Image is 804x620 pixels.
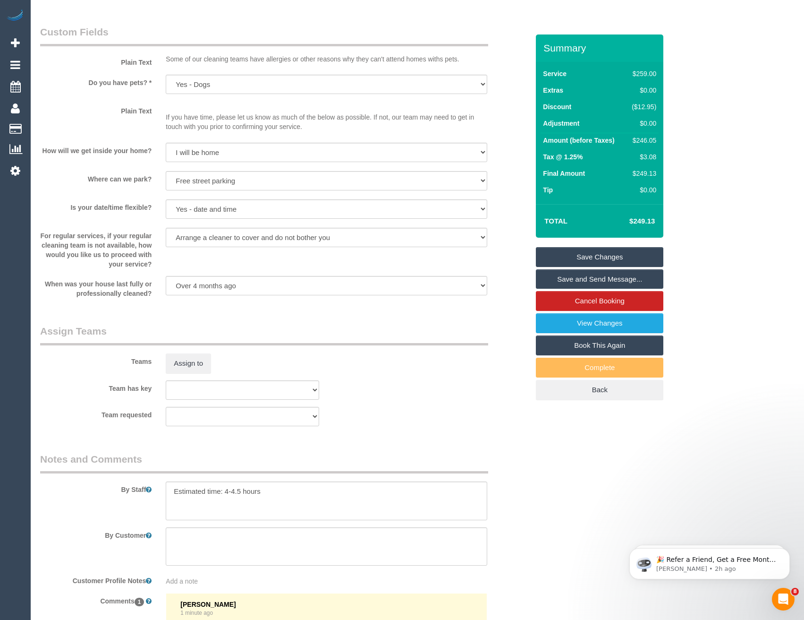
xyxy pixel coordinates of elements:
p: Message from Ellie, sent 2h ago [41,36,163,45]
label: Team requested [33,407,159,420]
a: Back [536,380,663,400]
div: $259.00 [628,69,657,78]
h4: $249.13 [601,217,655,225]
label: Teams [33,353,159,366]
a: View Changes [536,313,663,333]
div: $249.13 [628,169,657,178]
h3: Summary [543,43,659,53]
label: Customer Profile Notes [33,573,159,586]
label: Tip [543,185,553,195]
label: Service [543,69,567,78]
iframe: Intercom live chat [772,588,795,611]
legend: Notes and Comments [40,452,488,474]
legend: Assign Teams [40,324,488,345]
label: Team has key [33,380,159,393]
span: Add a note [166,577,198,585]
span: 1 [135,598,144,606]
span: 8 [791,588,799,595]
label: How will we get inside your home? [33,143,159,155]
label: Plain Text [33,103,159,116]
label: Is your date/time flexible? [33,199,159,212]
a: Cancel Booking [536,291,663,311]
a: Save Changes [536,247,663,267]
a: Save and Send Message... [536,269,663,289]
label: Tax @ 1.25% [543,152,583,162]
button: Assign to [166,353,211,373]
span: [PERSON_NAME] [180,601,236,608]
div: $3.08 [628,152,657,162]
label: When was your house last fully or professionally cleaned? [33,276,159,298]
a: 1 minute ago [180,610,213,616]
strong: Total [544,217,567,225]
span: 🎉 Refer a Friend, Get a Free Month! 🎉 Love Automaid? Share the love! When you refer a friend who ... [41,27,161,129]
label: By Customer [33,527,159,540]
label: Comments [33,593,159,606]
img: Automaid Logo [6,9,25,23]
label: Extras [543,86,563,95]
div: $246.05 [628,136,657,145]
label: Final Amount [543,169,585,178]
legend: Custom Fields [40,25,488,46]
div: $0.00 [628,86,657,95]
label: Do you have pets? * [33,75,159,87]
label: Plain Text [33,54,159,67]
iframe: Intercom notifications message [615,528,804,594]
div: $0.00 [628,185,657,195]
div: $0.00 [628,119,657,128]
a: Book This Again [536,336,663,355]
label: Discount [543,102,571,112]
p: If you have time, please let us know as much of the below as possible. If not, our team may need ... [166,103,487,131]
p: Some of our cleaning teams have allergies or other reasons why they can't attend homes withs pets. [166,54,487,64]
label: By Staff [33,482,159,494]
label: Adjustment [543,119,579,128]
label: Amount (before Taxes) [543,136,614,145]
label: For regular services, if your regular cleaning team is not available, how would you like us to pr... [33,228,159,269]
label: Where can we park? [33,171,159,184]
div: ($12.95) [628,102,657,112]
